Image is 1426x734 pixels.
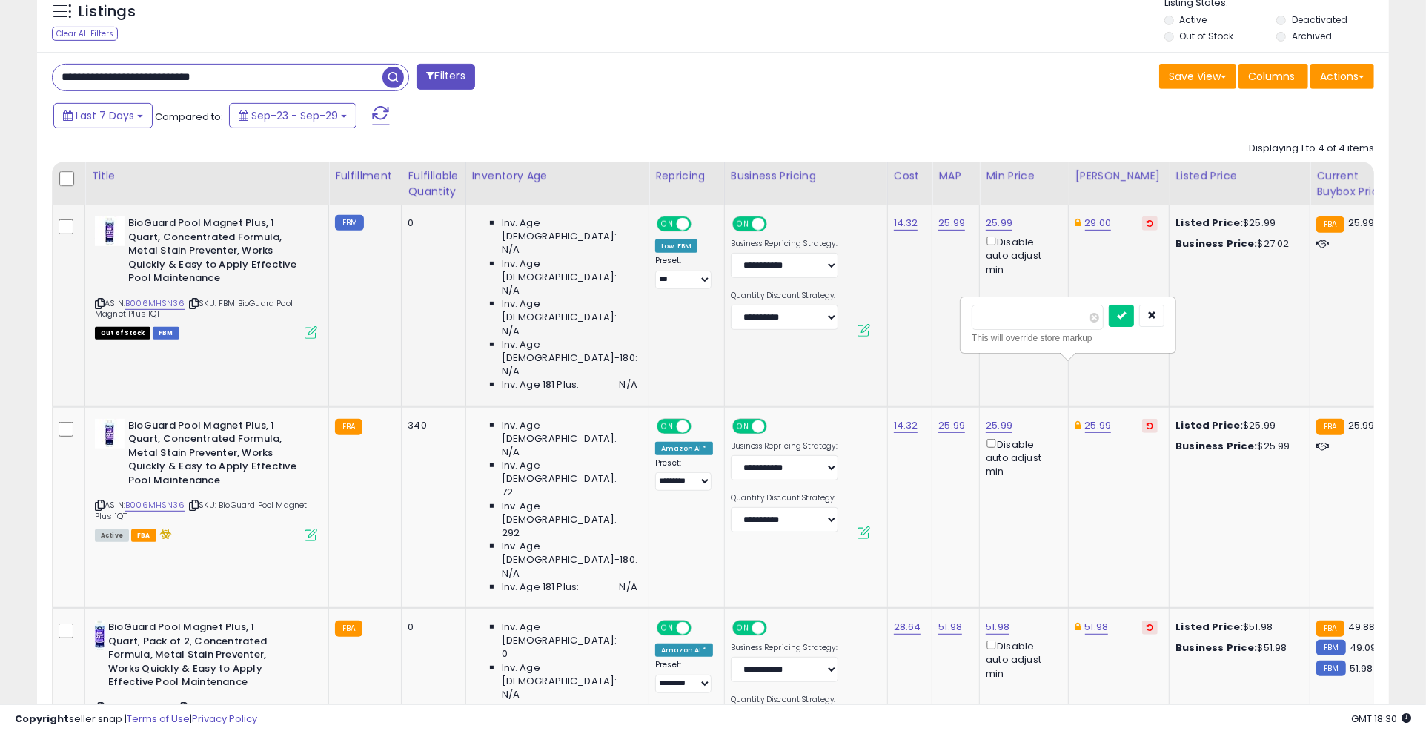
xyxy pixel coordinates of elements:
a: Privacy Policy [192,712,257,726]
a: 25.99 [1085,418,1112,433]
button: Actions [1310,64,1374,89]
div: Min Price [986,168,1062,184]
b: Listed Price: [1175,216,1243,230]
span: Inv. Age [DEMOGRAPHIC_DATA]-180: [502,338,637,365]
b: Business Price: [1175,641,1257,655]
div: Preset: [655,660,713,693]
span: ON [734,218,752,231]
small: FBA [1316,419,1344,435]
label: Business Repricing Strategy: [731,239,838,249]
div: This will override store markup [972,331,1164,345]
span: OFF [689,622,713,635]
span: ON [734,622,752,635]
label: Business Repricing Strategy: [731,643,838,653]
span: Last 7 Days [76,108,134,123]
div: Preset: [655,458,713,492]
span: N/A [502,365,520,378]
span: Compared to: [155,110,223,124]
span: 25.99 [1348,216,1375,230]
div: Title [91,168,322,184]
span: ON [734,420,752,432]
h5: Listings [79,1,136,22]
span: 49.09 [1350,641,1377,655]
i: hazardous material [156,529,172,539]
b: BioGuard Pool Magnet Plus, 1 Quart, Pack of 2, Concentrated Formula, Metal Stain Preventer, Works... [108,621,288,693]
div: $25.99 [1175,216,1299,230]
span: Inv. Age 181 Plus: [502,581,580,594]
div: 0 [408,216,454,230]
a: 29.00 [1085,216,1112,231]
span: OFF [689,218,713,231]
a: 14.32 [894,216,918,231]
small: FBM [335,215,364,231]
label: Quantity Discount Strategy: [731,291,838,301]
a: 51.98 [1085,620,1109,635]
span: N/A [502,567,520,581]
span: FBM [153,327,179,340]
span: N/A [502,446,520,459]
span: OFF [764,218,788,231]
b: Listed Price: [1175,418,1243,432]
div: Business Pricing [731,168,881,184]
label: Quantity Discount Strategy: [731,493,838,503]
b: Business Price: [1175,439,1257,453]
div: $25.99 [1175,419,1299,432]
div: Disable auto adjust min [986,638,1057,681]
div: Preset: [655,256,713,289]
a: 51.98 [938,620,962,635]
span: Inv. Age [DEMOGRAPHIC_DATA]: [502,216,637,243]
span: All listings currently available for purchase on Amazon [95,529,129,542]
small: FBA [1316,621,1344,637]
div: 340 [408,419,454,432]
small: FBA [1316,216,1344,233]
div: Displaying 1 to 4 of 4 items [1249,142,1374,156]
small: FBA [335,621,362,637]
div: Inventory Age [472,168,643,184]
div: $51.98 [1175,641,1299,655]
span: OFF [764,420,788,432]
a: B006MHSN36 [125,499,185,512]
span: 49.88 [1348,620,1376,634]
small: FBM [1316,661,1345,676]
span: OFF [689,420,713,432]
span: All listings that are currently out of stock and unavailable for purchase on Amazon [95,327,150,340]
button: Last 7 Days [53,103,153,128]
div: [PERSON_NAME] [1075,168,1163,184]
span: Inv. Age [DEMOGRAPHIC_DATA]: [502,297,637,324]
div: Repricing [655,168,718,184]
div: Disable auto adjust min [986,234,1057,277]
span: N/A [620,581,637,594]
div: Amazon AI * [655,442,713,455]
div: $51.98 [1175,621,1299,634]
b: Listed Price: [1175,620,1243,634]
div: MAP [938,168,973,184]
a: 25.99 [938,216,965,231]
button: Columns [1238,64,1308,89]
span: Inv. Age [DEMOGRAPHIC_DATA]-180: [502,540,637,566]
div: ASIN: [95,216,317,337]
span: 2025-10-7 18:30 GMT [1351,712,1411,726]
button: Sep-23 - Sep-29 [229,103,356,128]
img: 41ejnI-Vg4L._SL40_.jpg [95,419,125,449]
div: Cost [894,168,926,184]
div: $27.02 [1175,237,1299,251]
span: 51.98 [1350,661,1373,675]
span: N/A [620,378,637,391]
span: | SKU: BioGuard Pool Magnet Plus 1QT [95,499,308,521]
a: Terms of Use [127,712,190,726]
div: Clear All Filters [52,27,118,41]
span: OFF [764,622,788,635]
img: 41kZvRMd0BL._SL40_.jpg [95,621,105,650]
span: Inv. Age 181 Plus: [502,378,580,391]
span: Inv. Age [DEMOGRAPHIC_DATA]: [502,459,637,486]
a: 25.99 [986,216,1012,231]
span: 72 [502,486,513,499]
div: Listed Price [1175,168,1304,184]
div: Fulfillable Quantity [408,168,459,199]
div: 0 [408,621,454,634]
span: Inv. Age [DEMOGRAPHIC_DATA]: [502,257,637,284]
label: Active [1179,13,1207,26]
span: Inv. Age [DEMOGRAPHIC_DATA]: [502,661,637,688]
span: | SKU: FBM BioGuard Pool Magnet Plus 1QT [95,297,293,320]
span: FBA [131,529,156,542]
